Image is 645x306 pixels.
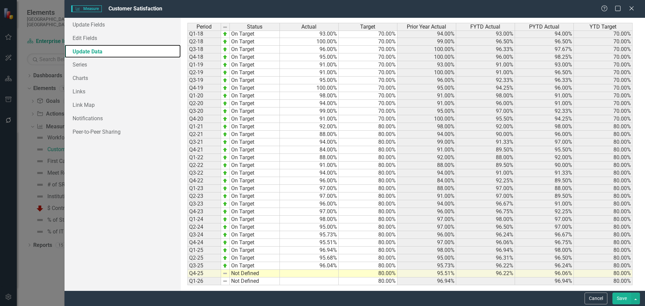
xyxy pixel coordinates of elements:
[222,232,228,237] img: zOikAAAAAElFTkSuQmCC
[574,92,633,100] td: 70.00%
[574,169,633,177] td: 80.00%
[339,216,397,223] td: 80.00%
[222,263,228,268] img: zOikAAAAAElFTkSuQmCC
[280,131,339,138] td: 88.00%
[230,123,280,131] td: On Target
[397,38,456,46] td: 99.00%
[456,270,515,277] td: 96.22%
[339,177,397,185] td: 80.00%
[187,239,221,247] td: Q4-24
[187,254,221,262] td: Q2-25
[222,78,228,83] img: zOikAAAAAElFTkSuQmCC
[515,270,574,277] td: 96.06%
[222,39,228,44] img: zOikAAAAAElFTkSuQmCC
[574,30,633,38] td: 70.00%
[339,254,397,262] td: 80.00%
[339,138,397,146] td: 80.00%
[515,208,574,216] td: 92.25%
[230,169,280,177] td: On Target
[187,277,221,285] td: Q1-26
[574,192,633,200] td: 80.00%
[456,115,515,123] td: 95.50%
[230,107,280,115] td: On Target
[230,46,280,53] td: On Target
[456,61,515,69] td: 91.00%
[280,30,339,38] td: 93.00%
[230,231,280,239] td: On Target
[339,69,397,77] td: 70.00%
[397,146,456,154] td: 91.00%
[187,138,221,146] td: Q3-21
[456,154,515,162] td: 88.00%
[187,223,221,231] td: Q2-24
[339,200,397,208] td: 80.00%
[64,31,181,45] a: Edit Fields
[456,208,515,216] td: 96.75%
[280,200,339,208] td: 96.00%
[397,247,456,254] td: 98.00%
[187,208,221,216] td: Q4-23
[230,177,280,185] td: On Target
[515,46,574,53] td: 97.67%
[187,107,221,115] td: Q3-20
[515,61,574,69] td: 93.00%
[574,115,633,123] td: 70.00%
[280,216,339,223] td: 98.00%
[574,138,633,146] td: 80.00%
[222,240,228,245] img: zOikAAAAAElFTkSuQmCC
[397,30,456,38] td: 94.00%
[397,192,456,200] td: 91.00%
[574,177,633,185] td: 80.00%
[187,270,221,277] td: Q4-25
[280,262,339,270] td: 96.04%
[339,131,397,138] td: 80.00%
[456,77,515,84] td: 92.33%
[187,46,221,53] td: Q3-18
[230,185,280,192] td: On Target
[456,53,515,61] td: 96.00%
[339,231,397,239] td: 80.00%
[515,262,574,270] td: 96.24%
[574,77,633,84] td: 70.00%
[339,53,397,61] td: 70.00%
[64,71,181,85] a: Charts
[574,162,633,169] td: 80.00%
[515,162,574,169] td: 90.00%
[187,69,221,77] td: Q2-19
[397,223,456,231] td: 97.00%
[230,146,280,154] td: On Target
[222,85,228,91] img: zOikAAAAAElFTkSuQmCC
[187,92,221,100] td: Q1-20
[222,271,228,276] img: 8DAGhfEEPCf229AAAAAElFTkSuQmCC
[230,38,280,46] td: On Target
[574,107,633,115] td: 70.00%
[187,162,221,169] td: Q2-22
[280,208,339,216] td: 97.00%
[280,77,339,84] td: 95.00%
[456,123,515,131] td: 92.00%
[574,61,633,69] td: 70.00%
[339,61,397,69] td: 70.00%
[230,162,280,169] td: On Target
[397,270,456,277] td: 95.51%
[397,69,456,77] td: 100.00%
[456,69,515,77] td: 91.00%
[397,61,456,69] td: 93.00%
[397,84,456,92] td: 95.00%
[574,146,633,154] td: 80.00%
[222,248,228,253] img: zOikAAAAAElFTkSuQmCC
[339,262,397,270] td: 80.00%
[64,45,181,58] a: Update Data
[280,169,339,177] td: 94.00%
[456,231,515,239] td: 96.24%
[222,201,228,207] img: zOikAAAAAElFTkSuQmCC
[280,192,339,200] td: 97.00%
[339,247,397,254] td: 80.00%
[222,132,228,137] img: zOikAAAAAElFTkSuQmCC
[339,38,397,46] td: 70.00%
[339,115,397,123] td: 70.00%
[397,115,456,123] td: 100.00%
[280,223,339,231] td: 95.00%
[339,84,397,92] td: 70.00%
[280,162,339,169] td: 91.00%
